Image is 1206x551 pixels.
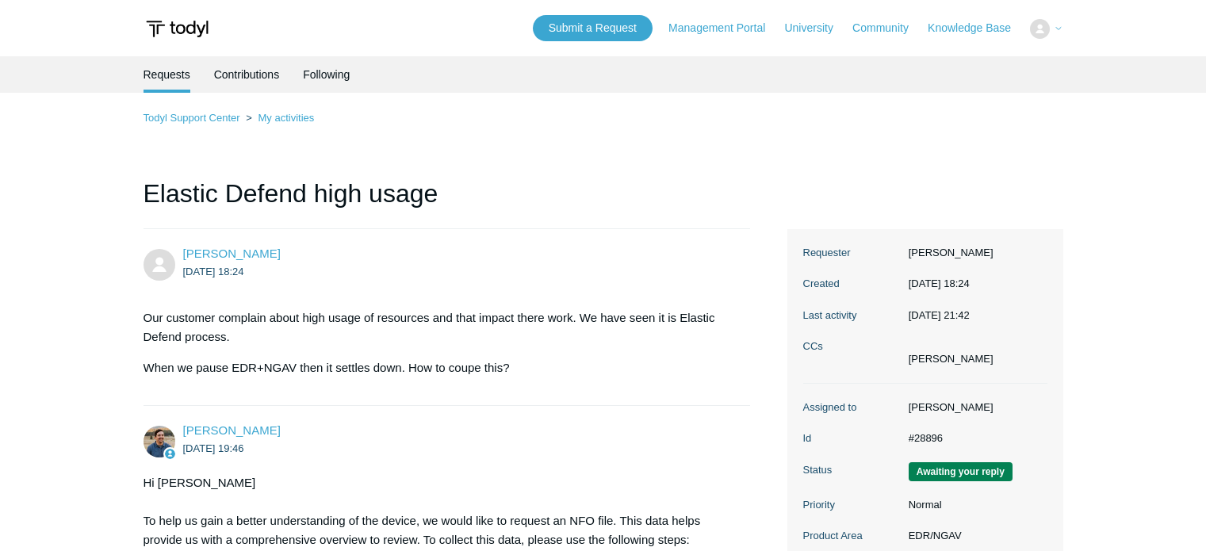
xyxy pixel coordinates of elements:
[803,339,901,354] dt: CCs
[909,462,1013,481] span: We are waiting for you to respond
[258,112,314,124] a: My activities
[803,497,901,513] dt: Priority
[901,245,1047,261] dd: [PERSON_NAME]
[784,20,848,36] a: University
[533,15,653,41] a: Submit a Request
[144,112,240,124] a: Todyl Support Center
[909,309,970,321] time: 2025-10-13T21:42:32+00:00
[144,56,190,93] li: Requests
[144,174,751,229] h1: Elastic Defend high usage
[803,400,901,415] dt: Assigned to
[901,497,1047,513] dd: Normal
[303,56,350,93] a: Following
[183,247,281,260] a: [PERSON_NAME]
[803,430,901,446] dt: Id
[803,528,901,544] dt: Product Area
[909,351,994,367] li: Jayson
[901,528,1047,544] dd: EDR/NGAV
[243,112,314,124] li: My activities
[183,423,281,437] span: Spencer Grissom
[183,442,244,454] time: 2025-10-13T19:46:44Z
[803,245,901,261] dt: Requester
[183,266,244,277] time: 2025-10-13T18:24:17Z
[852,20,925,36] a: Community
[144,112,243,124] li: Todyl Support Center
[901,400,1047,415] dd: [PERSON_NAME]
[144,308,735,346] p: Our customer complain about high usage of resources and that impact there work. We have seen it i...
[668,20,781,36] a: Management Portal
[214,56,280,93] a: Contributions
[803,276,901,292] dt: Created
[909,277,970,289] time: 2025-10-13T18:24:17+00:00
[803,308,901,323] dt: Last activity
[144,358,735,377] p: When we pause EDR+NGAV then it settles down. How to coupe this?
[901,430,1047,446] dd: #28896
[928,20,1027,36] a: Knowledge Base
[144,14,211,44] img: Todyl Support Center Help Center home page
[183,423,281,437] a: [PERSON_NAME]
[803,462,901,478] dt: Status
[183,247,281,260] span: Asif Khan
